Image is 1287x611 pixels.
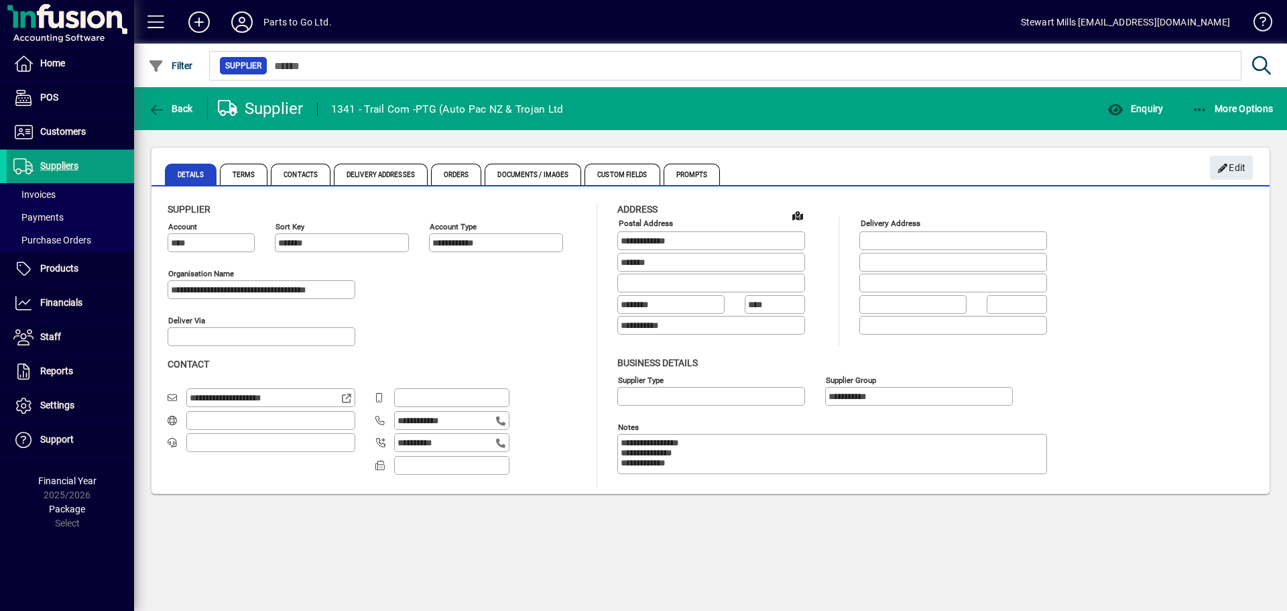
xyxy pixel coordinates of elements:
[1243,3,1270,46] a: Knowledge Base
[617,357,698,368] span: Business details
[13,235,91,245] span: Purchase Orders
[1188,97,1277,121] button: More Options
[618,375,664,384] mat-label: Supplier type
[7,81,134,115] a: POS
[275,222,304,231] mat-label: Sort key
[148,60,193,71] span: Filter
[225,59,261,72] span: Supplier
[40,297,82,308] span: Financials
[168,222,197,231] mat-label: Account
[1192,103,1274,114] span: More Options
[7,115,134,149] a: Customers
[7,206,134,229] a: Payments
[271,164,330,185] span: Contacts
[263,11,332,33] div: Parts to Go Ltd.
[40,92,58,103] span: POS
[38,476,97,486] span: Financial Year
[49,504,85,514] span: Package
[7,252,134,286] a: Products
[40,58,65,68] span: Home
[134,97,208,121] app-page-header-button: Back
[168,359,209,370] span: Contact
[40,263,78,274] span: Products
[7,321,134,354] a: Staff
[7,229,134,252] a: Purchase Orders
[40,160,78,171] span: Suppliers
[7,423,134,457] a: Support
[7,355,134,388] a: Reports
[664,164,721,185] span: Prompts
[40,434,74,445] span: Support
[1210,156,1253,180] button: Edit
[168,204,210,215] span: Supplier
[485,164,581,185] span: Documents / Images
[165,164,217,185] span: Details
[331,99,564,120] div: 1341 - Trail Com -PTG (Auto Pac NZ & Trojan Ltd
[220,164,268,185] span: Terms
[40,400,74,410] span: Settings
[221,10,263,34] button: Profile
[178,10,221,34] button: Add
[334,164,428,185] span: Delivery Addresses
[168,269,234,278] mat-label: Organisation name
[145,54,196,78] button: Filter
[145,97,196,121] button: Back
[7,183,134,206] a: Invoices
[40,366,73,376] span: Reports
[40,331,61,342] span: Staff
[7,389,134,423] a: Settings
[618,422,639,431] mat-label: Notes
[13,189,56,200] span: Invoices
[1107,103,1163,114] span: Enquiry
[40,126,86,137] span: Customers
[826,375,876,384] mat-label: Supplier group
[787,205,808,226] a: View on map
[617,204,658,215] span: Address
[7,286,134,320] a: Financials
[1217,157,1246,179] span: Edit
[7,47,134,80] a: Home
[13,212,64,223] span: Payments
[168,316,205,325] mat-label: Deliver via
[1104,97,1166,121] button: Enquiry
[1021,11,1230,33] div: Stewart Mills [EMAIL_ADDRESS][DOMAIN_NAME]
[430,222,477,231] mat-label: Account Type
[431,164,482,185] span: Orders
[148,103,193,114] span: Back
[585,164,660,185] span: Custom Fields
[218,98,304,119] div: Supplier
